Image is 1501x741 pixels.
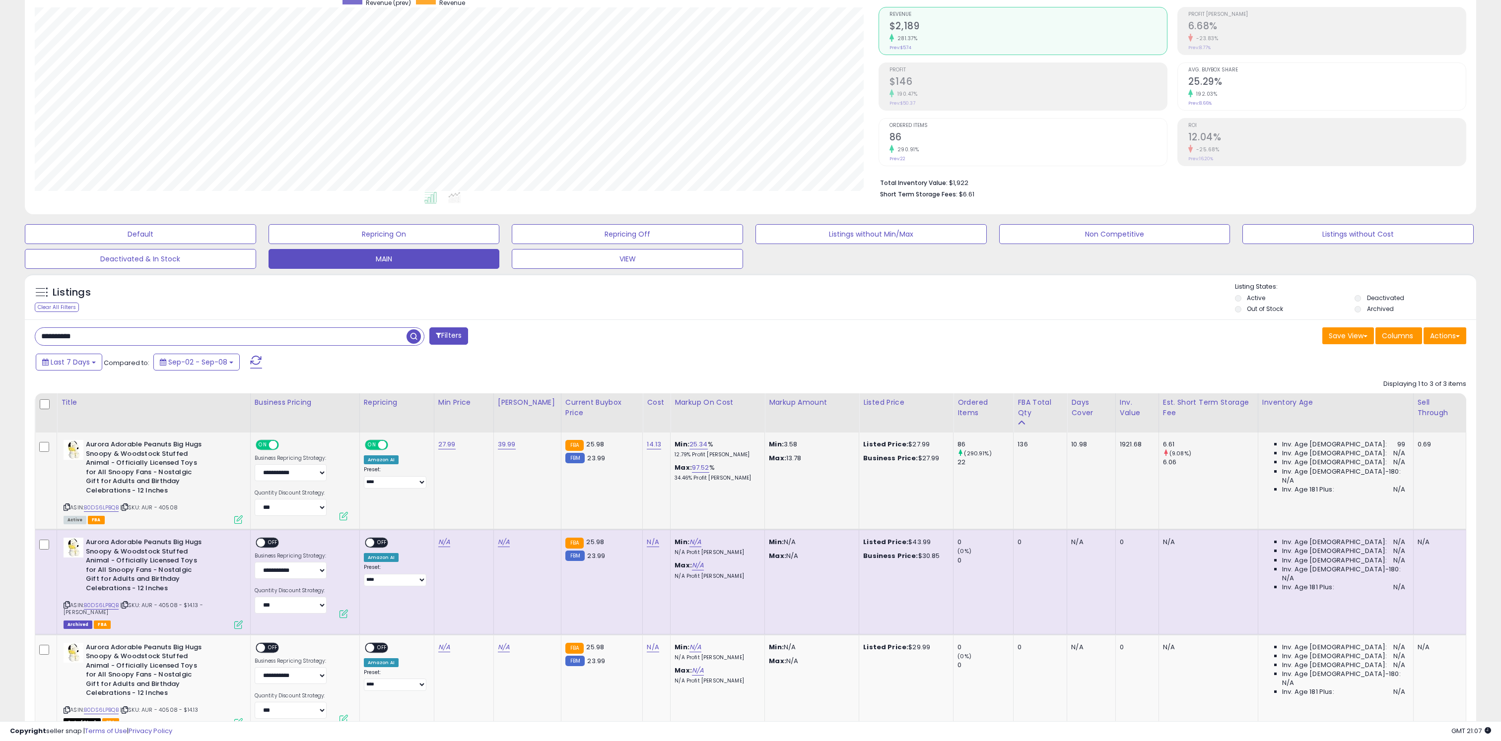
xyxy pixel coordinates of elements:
small: FBA [565,643,584,654]
div: 0 [1018,643,1059,652]
b: Listed Price: [863,537,908,547]
span: Revenue [889,12,1167,17]
label: Archived [1367,305,1394,313]
div: 0 [1120,538,1151,547]
span: 23.99 [587,551,605,560]
div: Sell Through [1418,397,1462,418]
span: Inv. Age [DEMOGRAPHIC_DATA]: [1282,556,1387,565]
span: ON [257,441,269,449]
span: Inv. Age [DEMOGRAPHIC_DATA]-180: [1282,565,1401,574]
strong: Max: [769,453,786,463]
label: Quantity Discount Strategy: [255,587,327,594]
button: Listings without Min/Max [755,224,987,244]
div: 22 [957,458,1013,467]
div: Title [61,397,246,408]
div: 6.06 [1163,458,1258,467]
small: FBM [565,453,585,463]
span: | SKU: AUR - 40508 - $14.13 [120,706,199,714]
p: N/A [769,552,851,560]
b: Short Term Storage Fees: [880,190,957,198]
strong: Min: [769,537,784,547]
strong: Min: [769,642,784,652]
span: All listings currently available for purchase on Amazon [64,516,86,524]
span: ROI [1188,123,1466,128]
a: Terms of Use [85,726,127,736]
small: 192.03% [1193,90,1218,98]
b: Business Price: [863,551,918,560]
a: B0DS6LPBQB [84,503,119,512]
span: Sep-02 - Sep-08 [168,357,227,367]
div: FBA Total Qty [1018,397,1063,418]
button: Sep-02 - Sep-08 [153,354,240,370]
div: 0 [1120,643,1151,652]
div: Preset: [364,669,426,691]
span: OFF [386,441,402,449]
div: 0 [1018,538,1059,547]
small: -23.83% [1193,35,1219,42]
small: Prev: $574 [889,45,911,51]
span: N/A [1393,583,1405,592]
span: ON [366,441,378,449]
div: N/A [1071,538,1108,547]
th: The percentage added to the cost of goods (COGS) that forms the calculator for Min & Max prices. [671,393,765,432]
label: Active [1247,294,1265,302]
div: $43.99 [863,538,946,547]
span: N/A [1393,643,1405,652]
button: Save View [1322,327,1374,344]
div: 0 [957,643,1013,652]
a: N/A [689,642,701,652]
button: Listings without Cost [1242,224,1474,244]
span: Inv. Age [DEMOGRAPHIC_DATA]: [1282,538,1387,547]
span: 25.98 [586,439,604,449]
div: Repricing [364,397,430,408]
span: Inv. Age 181 Plus: [1282,485,1334,494]
div: Ordered Items [957,397,1009,418]
button: Repricing Off [512,224,743,244]
b: Min: [675,642,689,652]
span: Inv. Age [DEMOGRAPHIC_DATA]: [1282,652,1387,661]
div: N/A [1418,643,1458,652]
h2: 6.68% [1188,20,1466,34]
b: Aurora Adorable Peanuts Big Hugs Snoopy & Woodstock Stuffed Animal - Officially Licensed Toys for... [86,440,206,497]
div: 1921.68 [1120,440,1151,449]
a: N/A [647,537,659,547]
h2: 86 [889,131,1167,145]
p: 13.78 [769,454,851,463]
span: 23.99 [587,656,605,666]
div: Preset: [364,564,426,586]
span: 23.99 [587,453,605,463]
span: Columns [1382,331,1413,341]
b: Aurora Adorable Peanuts Big Hugs Snoopy & Woodstock Stuffed Animal - Officially Licensed Toys for... [86,643,206,700]
span: 2025-09-16 21:07 GMT [1451,726,1491,736]
span: 99 [1397,440,1405,449]
span: Inv. Age 181 Plus: [1282,583,1334,592]
span: N/A [1393,652,1405,661]
div: 10.98 [1071,440,1108,449]
span: N/A [1393,547,1405,556]
button: Default [25,224,256,244]
label: Deactivated [1367,294,1404,302]
div: Days Cover [1071,397,1111,418]
div: $27.99 [863,454,946,463]
h2: 12.04% [1188,131,1466,145]
span: 25.98 [586,642,604,652]
small: Prev: 16.20% [1188,156,1213,162]
small: 290.91% [894,146,919,153]
span: Inv. Age [DEMOGRAPHIC_DATA]-180: [1282,670,1401,679]
strong: Max: [769,656,786,666]
button: Filters [429,327,468,345]
span: Inv. Age [DEMOGRAPHIC_DATA]: [1282,449,1387,458]
b: Aurora Adorable Peanuts Big Hugs Snoopy & Woodstock Stuffed Animal - Officially Licensed Toys for... [86,538,206,595]
span: Avg. Buybox Share [1188,67,1466,73]
span: OFF [265,539,281,547]
b: Listed Price: [863,642,908,652]
label: Business Repricing Strategy: [255,455,327,462]
strong: Copyright [10,726,46,736]
span: $6.61 [959,189,974,199]
span: Inv. Age [DEMOGRAPHIC_DATA]: [1282,547,1387,556]
div: ASIN: [64,538,243,627]
span: N/A [1393,556,1405,565]
div: 0.69 [1418,440,1458,449]
small: 281.37% [894,35,918,42]
small: -25.68% [1193,146,1220,153]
